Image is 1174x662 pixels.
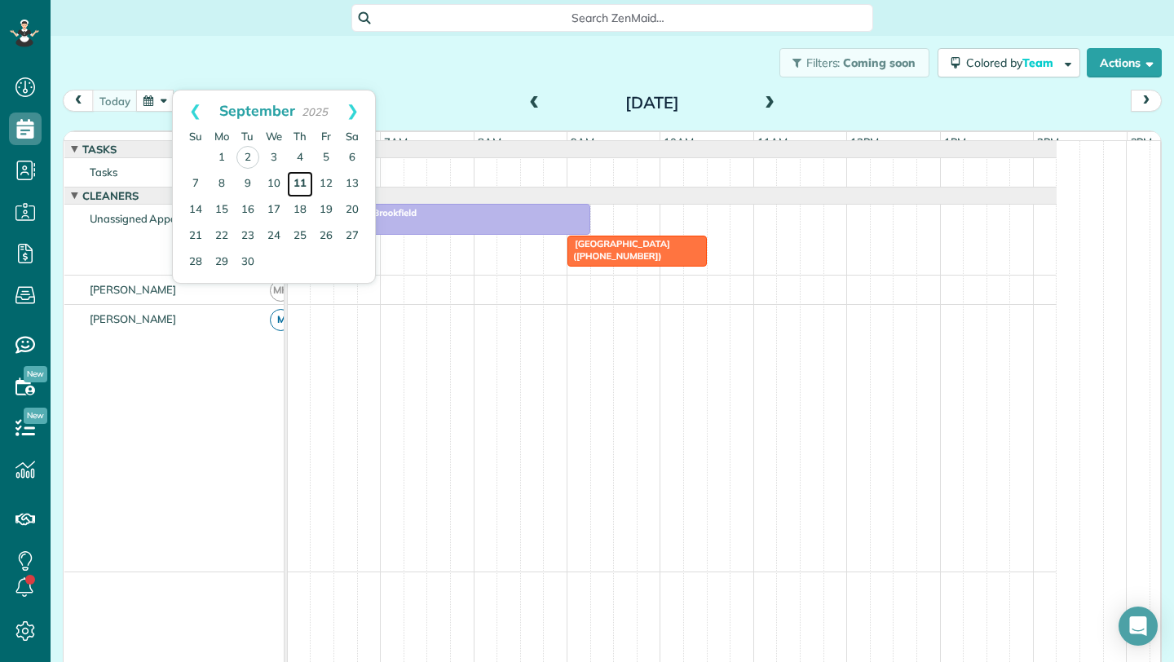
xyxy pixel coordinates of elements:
[173,90,218,131] a: Prev
[339,223,365,249] a: 27
[183,223,209,249] a: 21
[941,135,969,148] span: 1pm
[209,223,235,249] a: 22
[1022,55,1056,70] span: Team
[86,212,223,225] span: Unassigned Appointments
[79,143,120,156] span: Tasks
[79,189,142,202] span: Cleaners
[235,249,261,276] a: 30
[183,171,209,197] a: 7
[567,238,670,261] span: [GEOGRAPHIC_DATA] ([PHONE_NUMBER])
[293,130,307,143] span: Thursday
[339,145,365,171] a: 6
[321,130,331,143] span: Friday
[219,101,295,119] span: September
[847,135,882,148] span: 12pm
[966,55,1059,70] span: Colored by
[241,130,254,143] span: Tuesday
[86,312,180,325] span: [PERSON_NAME]
[1034,135,1062,148] span: 2pm
[236,146,259,169] a: 2
[287,145,313,171] a: 4
[24,366,47,382] span: New
[235,197,261,223] a: 16
[567,135,598,148] span: 9am
[313,223,339,249] a: 26
[1128,135,1156,148] span: 3pm
[287,171,313,197] a: 11
[474,135,505,148] span: 8am
[330,90,375,131] a: Next
[266,130,282,143] span: Wednesday
[261,145,287,171] a: 3
[287,197,313,223] a: 18
[24,408,47,424] span: New
[1087,48,1162,77] button: Actions
[1131,90,1162,112] button: next
[92,90,138,112] button: today
[313,171,339,197] a: 12
[235,171,261,197] a: 9
[235,223,261,249] a: 23
[86,283,180,296] span: [PERSON_NAME]
[261,197,287,223] a: 17
[339,171,365,197] a: 13
[261,223,287,249] a: 24
[938,48,1080,77] button: Colored byTeam
[660,135,697,148] span: 10am
[806,55,841,70] span: Filters:
[270,280,292,302] span: MH
[550,94,754,112] h2: [DATE]
[214,130,229,143] span: Monday
[754,135,791,148] span: 11am
[346,130,359,143] span: Saturday
[381,135,411,148] span: 7am
[209,249,235,276] a: 29
[183,249,209,276] a: 28
[1119,607,1158,646] div: Open Intercom Messenger
[183,197,209,223] a: 14
[209,145,235,171] a: 1
[843,55,916,70] span: Coming soon
[313,197,339,223] a: 19
[270,309,292,331] span: M
[261,171,287,197] a: 10
[302,105,328,118] span: 2025
[313,145,339,171] a: 5
[209,171,235,197] a: 8
[209,197,235,223] a: 15
[189,130,202,143] span: Sunday
[287,223,313,249] a: 25
[86,165,121,179] span: Tasks
[63,90,94,112] button: prev
[339,197,365,223] a: 20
